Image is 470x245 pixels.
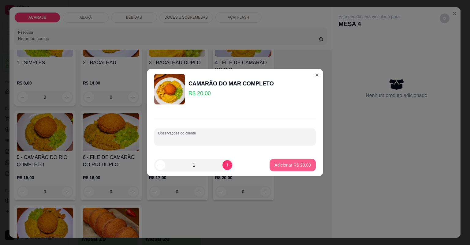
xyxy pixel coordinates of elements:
button: Close [312,70,322,80]
img: product-image [154,74,185,104]
label: Observações do cliente [158,130,198,136]
button: increase-product-quantity [222,160,232,170]
button: Adicionar R$ 20,00 [270,159,316,171]
div: CAMARÃO DO MAR COMPLETO [188,79,274,88]
input: Observações do cliente [158,136,312,142]
p: R$ 20,00 [188,89,274,98]
button: decrease-product-quantity [155,160,165,170]
p: Adicionar R$ 20,00 [274,162,311,168]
